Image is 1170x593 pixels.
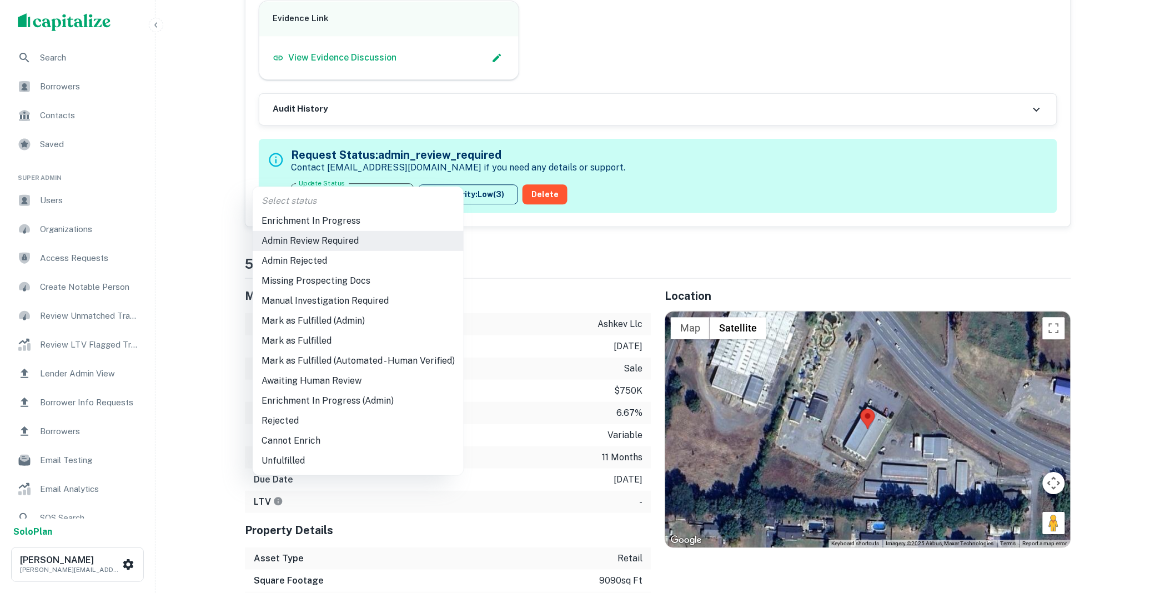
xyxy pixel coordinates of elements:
li: Admin Review Required [253,231,464,251]
li: Admin Rejected [253,251,464,271]
li: Rejected [253,411,464,431]
li: Enrichment In Progress [253,211,464,231]
li: Manual Investigation Required [253,291,464,311]
li: Cannot Enrich [253,431,464,451]
li: Missing Prospecting Docs [253,271,464,291]
li: Mark as Fulfilled [253,331,464,351]
li: Mark as Fulfilled (Automated - Human Verified) [253,351,464,371]
li: Awaiting Human Review [253,371,464,391]
li: Mark as Fulfilled (Admin) [253,311,464,331]
iframe: Chat Widget [1114,504,1170,557]
li: Unfulfilled [253,451,464,471]
li: Enrichment In Progress (Admin) [253,391,464,411]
